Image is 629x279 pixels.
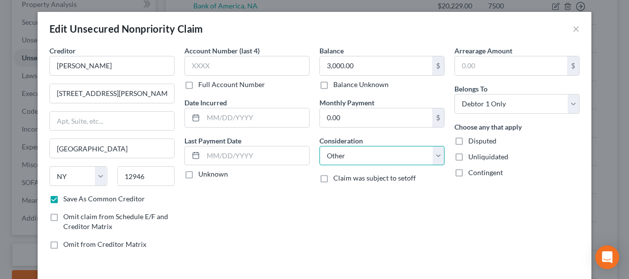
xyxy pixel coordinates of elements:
input: Enter city... [50,139,174,158]
input: Enter address... [50,84,174,103]
input: Enter zip... [117,166,175,186]
label: Date Incurred [184,97,227,108]
label: Account Number (last 4) [184,46,260,56]
input: MM/DD/YYYY [203,146,309,165]
label: Consideration [319,136,363,146]
input: Search creditor by name... [49,56,175,76]
input: 0.00 [320,56,432,75]
span: Creditor [49,46,76,55]
label: Monthly Payment [319,97,374,108]
button: × [573,23,580,35]
label: Balance Unknown [333,80,389,90]
div: $ [432,108,444,127]
label: Full Account Number [198,80,265,90]
input: 0.00 [320,108,432,127]
span: Unliquidated [468,152,508,161]
input: 0.00 [455,56,567,75]
div: $ [432,56,444,75]
div: $ [567,56,579,75]
input: XXXX [184,56,310,76]
label: Arrearage Amount [454,46,512,56]
span: Disputed [468,137,496,145]
label: Last Payment Date [184,136,241,146]
span: Omit claim from Schedule E/F and Creditor Matrix [63,212,168,231]
label: Choose any that apply [454,122,522,132]
input: Apt, Suite, etc... [50,112,174,131]
span: Belongs To [454,85,488,93]
label: Save As Common Creditor [63,194,145,204]
span: Claim was subject to setoff [333,174,416,182]
span: Contingent [468,168,503,177]
span: Omit from Creditor Matrix [63,240,146,248]
input: MM/DD/YYYY [203,108,309,127]
label: Balance [319,46,344,56]
label: Unknown [198,169,228,179]
div: Edit Unsecured Nonpriority Claim [49,22,203,36]
div: Open Intercom Messenger [595,245,619,269]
